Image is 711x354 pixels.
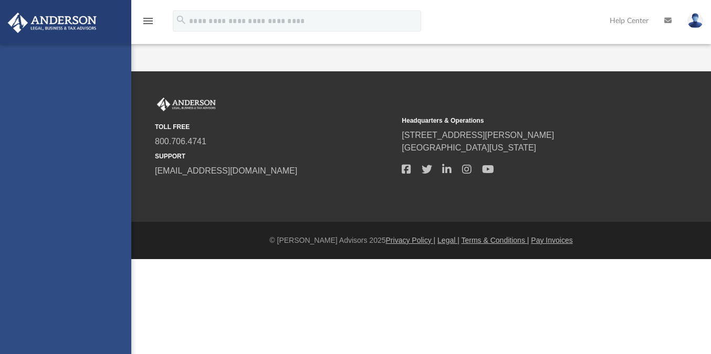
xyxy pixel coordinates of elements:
[155,122,394,132] small: TOLL FREE
[531,236,572,244] a: Pay Invoices
[155,98,218,111] img: Anderson Advisors Platinum Portal
[155,137,206,146] a: 800.706.4741
[175,14,187,26] i: search
[5,13,100,33] img: Anderson Advisors Platinum Portal
[687,13,703,28] img: User Pic
[131,235,711,246] div: © [PERSON_NAME] Advisors 2025
[155,166,297,175] a: [EMAIL_ADDRESS][DOMAIN_NAME]
[462,236,529,244] a: Terms & Conditions |
[386,236,436,244] a: Privacy Policy |
[437,236,459,244] a: Legal |
[402,131,554,140] a: [STREET_ADDRESS][PERSON_NAME]
[142,15,154,27] i: menu
[402,143,536,152] a: [GEOGRAPHIC_DATA][US_STATE]
[155,152,394,161] small: SUPPORT
[402,116,641,125] small: Headquarters & Operations
[142,20,154,27] a: menu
